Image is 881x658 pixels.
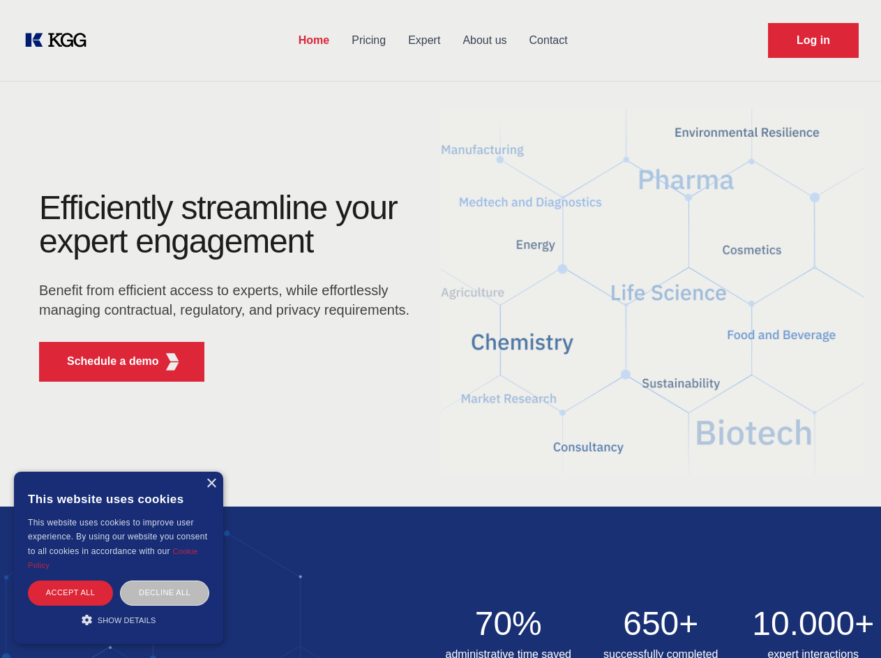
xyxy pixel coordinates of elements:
a: Cookie Policy [28,547,198,569]
div: This website uses cookies [28,482,209,516]
img: KGG Fifth Element RED [164,353,181,371]
a: Home [287,22,340,59]
p: Schedule a demo [67,353,159,370]
a: Pricing [340,22,397,59]
img: KGG Fifth Element RED [441,91,865,493]
a: Contact [518,22,579,59]
div: Accept all [28,581,113,605]
a: About us [451,22,518,59]
div: Decline all [120,581,209,605]
h1: Efficiently streamline your expert engagement [39,191,419,258]
a: Expert [397,22,451,59]
span: This website uses cookies to improve user experience. By using our website you consent to all coo... [28,518,207,556]
div: Close [206,479,216,489]
h2: 650+ [593,607,729,641]
a: Request Demo [768,23,859,58]
div: Show details [28,613,209,627]
iframe: Chat Widget [811,591,881,658]
button: Schedule a demoKGG Fifth Element RED [39,342,204,382]
a: KOL Knowledge Platform: Talk to Key External Experts (KEE) [22,29,98,52]
h2: 70% [441,607,577,641]
p: Benefit from efficient access to experts, while effortlessly managing contractual, regulatory, an... [39,281,419,320]
span: Show details [98,616,156,625]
